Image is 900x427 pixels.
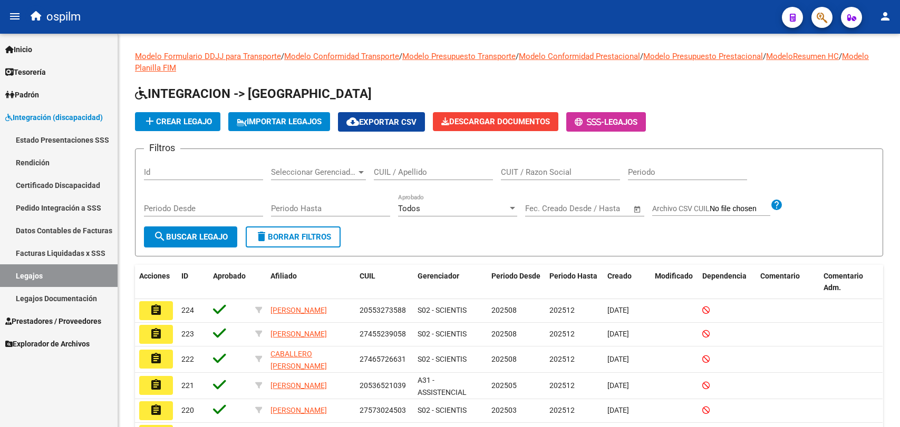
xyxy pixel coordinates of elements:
[549,306,575,314] span: 202512
[5,112,103,123] span: Integración (discapacidad)
[150,404,162,416] mat-icon: assignment
[360,355,406,363] span: 27465726631
[181,330,194,338] span: 223
[144,141,180,155] h3: Filtros
[181,306,194,314] span: 224
[270,350,327,370] span: CABALLERO [PERSON_NAME]
[549,381,575,390] span: 202512
[418,330,467,338] span: S02 - SCIENTIS
[491,406,517,414] span: 202503
[491,355,517,363] span: 202508
[710,204,770,214] input: Archivo CSV CUIL
[819,265,883,300] datatable-header-cell: Comentario Adm.
[525,204,568,213] input: Fecha inicio
[135,86,372,101] span: INTEGRACION -> [GEOGRAPHIC_DATA]
[418,272,459,280] span: Gerenciador
[255,232,331,242] span: Borrar Filtros
[209,265,251,300] datatable-header-cell: Aprobado
[770,198,783,211] mat-icon: help
[433,112,558,131] button: Descargar Documentos
[607,381,629,390] span: [DATE]
[545,265,603,300] datatable-header-cell: Periodo Hasta
[360,406,406,414] span: 27573024503
[577,204,628,213] input: Fecha fin
[5,66,46,78] span: Tesorería
[139,272,170,280] span: Acciones
[698,265,756,300] datatable-header-cell: Dependencia
[756,265,819,300] datatable-header-cell: Comentario
[270,381,327,390] span: [PERSON_NAME]
[181,406,194,414] span: 220
[549,272,597,280] span: Periodo Hasta
[246,226,341,247] button: Borrar Filtros
[270,272,297,280] span: Afiliado
[879,10,892,23] mat-icon: person
[181,355,194,363] span: 222
[491,381,517,390] span: 202505
[150,352,162,365] mat-icon: assignment
[824,272,863,292] span: Comentario Adm.
[271,167,356,177] span: Seleccionar Gerenciador
[655,272,693,280] span: Modificado
[135,265,177,300] datatable-header-cell: Acciones
[864,391,889,416] iframe: Intercom live chat
[360,330,406,338] span: 27455239058
[760,272,800,280] span: Comentario
[143,115,156,127] mat-icon: add
[360,381,406,390] span: 20536521039
[491,306,517,314] span: 202508
[266,265,355,300] datatable-header-cell: Afiliado
[607,406,629,414] span: [DATE]
[441,117,550,126] span: Descargar Documentos
[413,265,487,300] datatable-header-cell: Gerenciador
[402,52,516,61] a: Modelo Presupuesto Transporte
[153,232,228,242] span: Buscar Legajo
[135,112,220,131] button: Crear Legajo
[418,306,467,314] span: S02 - SCIENTIS
[519,52,640,61] a: Modelo Conformidad Prestacional
[702,272,747,280] span: Dependencia
[144,226,237,247] button: Buscar Legajo
[398,204,420,213] span: Todos
[5,338,90,350] span: Explorador de Archivos
[150,327,162,340] mat-icon: assignment
[153,230,166,243] mat-icon: search
[607,355,629,363] span: [DATE]
[607,306,629,314] span: [DATE]
[270,406,327,414] span: [PERSON_NAME]
[181,272,188,280] span: ID
[566,112,646,132] button: -Legajos
[575,117,604,127] span: -
[549,330,575,338] span: 202512
[607,272,632,280] span: Creado
[228,112,330,131] button: IMPORTAR LEGAJOS
[549,406,575,414] span: 202512
[8,10,21,23] mat-icon: menu
[360,306,406,314] span: 20553273588
[491,330,517,338] span: 202508
[632,203,644,215] button: Open calendar
[766,52,839,61] a: ModeloResumen HC
[5,315,101,327] span: Prestadores / Proveedores
[360,272,375,280] span: CUIL
[284,52,399,61] a: Modelo Conformidad Transporte
[143,117,212,126] span: Crear Legajo
[177,265,209,300] datatable-header-cell: ID
[418,355,467,363] span: S02 - SCIENTIS
[418,406,467,414] span: S02 - SCIENTIS
[491,272,540,280] span: Periodo Desde
[346,115,359,128] mat-icon: cloud_download
[46,5,81,28] span: ospilm
[643,52,763,61] a: Modelo Presupuesto Prestacional
[651,265,698,300] datatable-header-cell: Modificado
[487,265,545,300] datatable-header-cell: Periodo Desde
[607,330,629,338] span: [DATE]
[213,272,246,280] span: Aprobado
[150,304,162,316] mat-icon: assignment
[355,265,413,300] datatable-header-cell: CUIL
[338,112,425,132] button: Exportar CSV
[135,52,281,61] a: Modelo Formulario DDJJ para Transporte
[270,306,327,314] span: [PERSON_NAME]
[603,265,651,300] datatable-header-cell: Creado
[346,117,417,127] span: Exportar CSV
